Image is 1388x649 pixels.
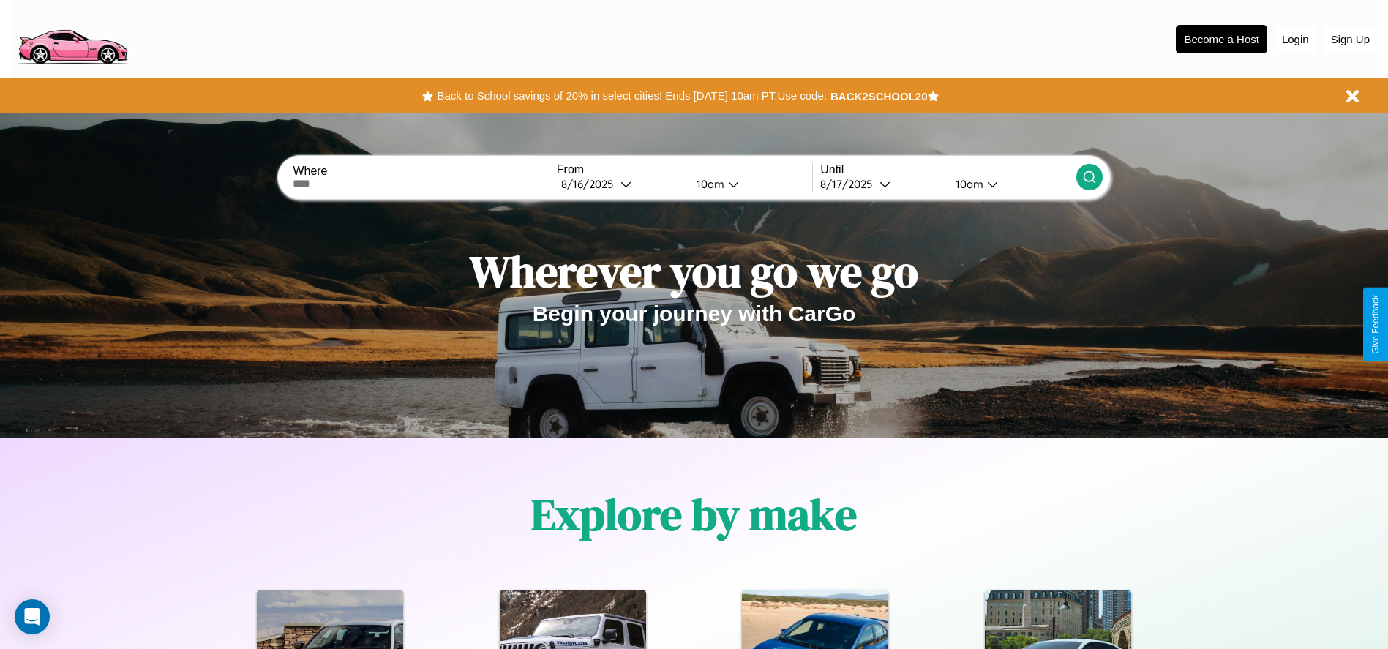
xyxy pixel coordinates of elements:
[1324,26,1377,53] button: Sign Up
[531,484,857,544] h1: Explore by make
[689,177,728,191] div: 10am
[293,165,548,178] label: Where
[1275,26,1316,53] button: Login
[944,176,1076,192] button: 10am
[561,177,620,191] div: 8 / 16 / 2025
[557,163,812,176] label: From
[557,176,685,192] button: 8/16/2025
[1370,295,1381,354] div: Give Feedback
[820,163,1076,176] label: Until
[433,86,830,106] button: Back to School savings of 20% in select cities! Ends [DATE] 10am PT.Use code:
[15,599,50,634] div: Open Intercom Messenger
[948,177,987,191] div: 10am
[820,177,879,191] div: 8 / 17 / 2025
[685,176,813,192] button: 10am
[11,7,134,68] img: logo
[830,90,928,102] b: BACK2SCHOOL20
[1176,25,1267,53] button: Become a Host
